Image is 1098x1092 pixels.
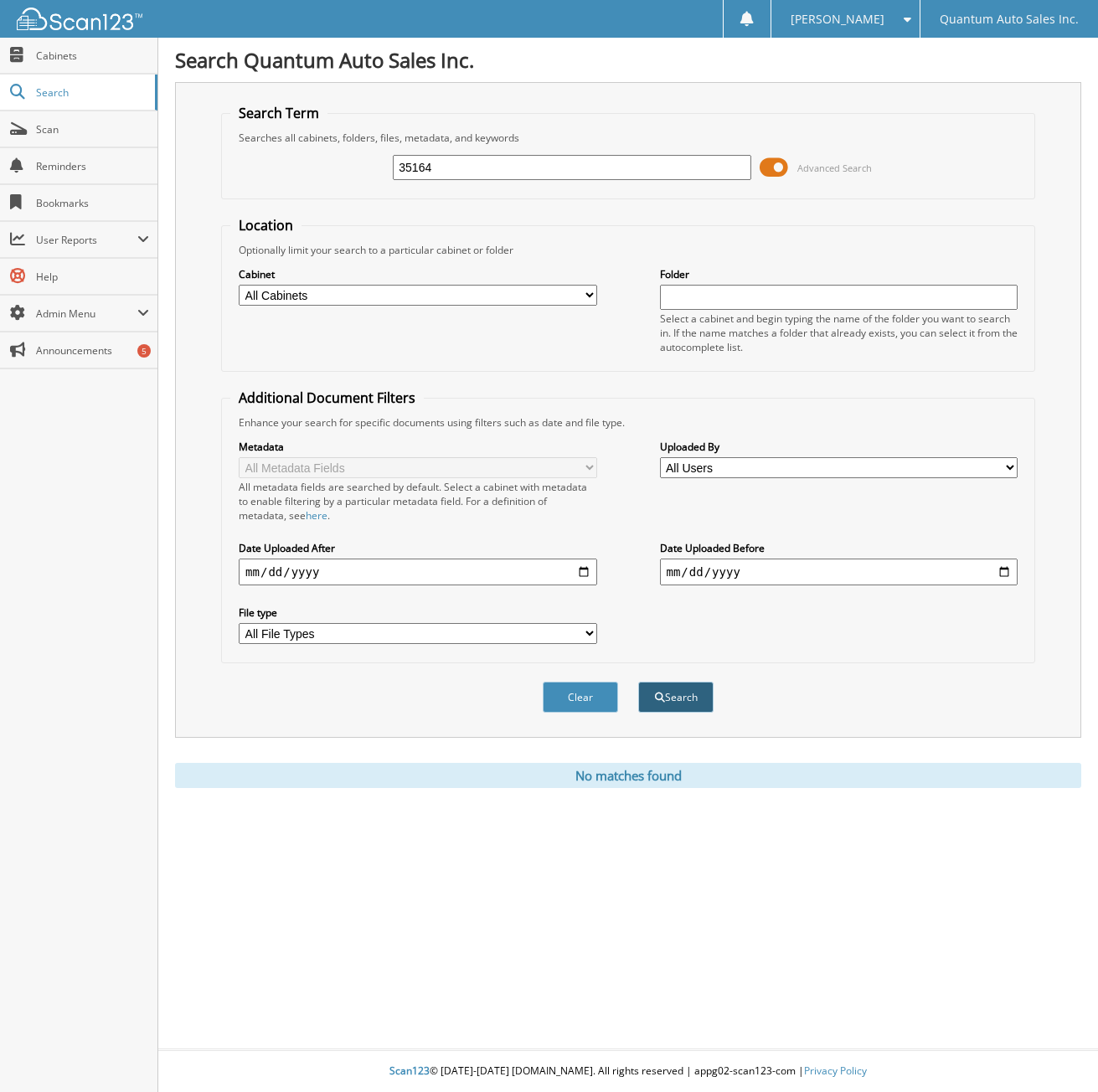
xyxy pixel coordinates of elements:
div: All metadata fields are searched by default. Select a cabinet with metadata to enable filtering b... [239,480,596,523]
label: Uploaded By [660,440,1018,454]
div: 5 [137,344,151,358]
input: end [660,559,1018,585]
span: Reminders [36,159,149,173]
span: Scan123 [389,1064,430,1078]
input: start [239,559,596,585]
span: User Reports [36,233,137,247]
legend: Location [230,216,302,234]
img: scan123-logo-white.svg [17,8,142,30]
span: Help [36,270,149,284]
h1: Search Quantum Auto Sales Inc. [175,46,1081,74]
iframe: Chat Widget [1014,1012,1098,1092]
span: Admin Menu [36,306,137,321]
div: Searches all cabinets, folders, files, metadata, and keywords [230,131,1026,145]
legend: Additional Document Filters [230,389,424,407]
label: File type [239,605,596,620]
label: Date Uploaded Before [660,541,1018,555]
div: © [DATE]-[DATE] [DOMAIN_NAME]. All rights reserved | appg02-scan123-com | [158,1051,1098,1092]
label: Metadata [239,440,596,454]
label: Cabinet [239,267,596,281]
span: Advanced Search [797,162,872,174]
div: Select a cabinet and begin typing the name of the folder you want to search in. If the name match... [660,312,1018,354]
span: Search [36,85,147,100]
a: here [306,508,327,523]
div: Enhance your search for specific documents using filters such as date and file type. [230,415,1026,430]
button: Search [638,682,714,713]
div: No matches found [175,763,1081,788]
a: Privacy Policy [804,1064,867,1078]
legend: Search Term [230,104,327,122]
span: [PERSON_NAME] [791,14,884,24]
div: Optionally limit your search to a particular cabinet or folder [230,243,1026,257]
span: Cabinets [36,49,149,63]
span: Scan [36,122,149,136]
button: Clear [543,682,618,713]
label: Folder [660,267,1018,281]
label: Date Uploaded After [239,541,596,555]
span: Bookmarks [36,196,149,210]
span: Quantum Auto Sales Inc. [940,14,1079,24]
span: Announcements [36,343,149,358]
